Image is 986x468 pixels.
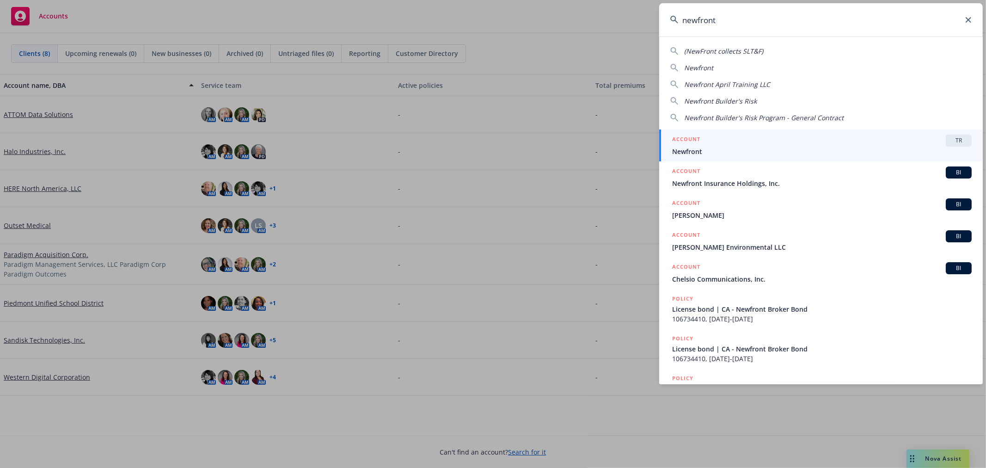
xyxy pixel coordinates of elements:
span: 106734410, [DATE]-[DATE] [672,314,972,324]
h5: ACCOUNT [672,262,700,273]
span: BI [949,232,968,240]
a: ACCOUNTBI[PERSON_NAME] [659,193,983,225]
span: Newfront [672,147,972,156]
span: Newfront Builder's Risk [684,97,757,105]
span: BI [949,264,968,272]
span: BI [949,168,968,177]
input: Search... [659,3,983,37]
h5: POLICY [672,334,693,343]
span: newfront fee test [672,384,972,394]
a: ACCOUNTBINewfront Insurance Holdings, Inc. [659,161,983,193]
a: ACCOUNTBIChelsio Communications, Inc. [659,257,983,289]
h5: ACCOUNT [672,135,700,146]
h5: POLICY [672,374,693,383]
span: License bond | CA - Newfront Broker Bond [672,304,972,314]
a: ACCOUNTTRNewfront [659,129,983,161]
h5: POLICY [672,294,693,303]
span: License bond | CA - Newfront Broker Bond [672,344,972,354]
span: Newfront April Training LLC [684,80,770,89]
span: [PERSON_NAME] [672,210,972,220]
span: [PERSON_NAME] Environmental LLC [672,242,972,252]
span: 106734410, [DATE]-[DATE] [672,354,972,363]
span: Chelsio Communications, Inc. [672,274,972,284]
a: POLICYLicense bond | CA - Newfront Broker Bond106734410, [DATE]-[DATE] [659,289,983,329]
span: Newfront Insurance Holdings, Inc. [672,179,972,188]
h5: ACCOUNT [672,198,700,209]
span: BI [949,200,968,209]
h5: ACCOUNT [672,166,700,178]
a: ACCOUNTBI[PERSON_NAME] Environmental LLC [659,225,983,257]
span: (NewFront collects SLT&F) [684,47,763,55]
span: TR [949,136,968,145]
a: POLICYnewfront fee test [659,369,983,408]
h5: ACCOUNT [672,230,700,241]
a: POLICYLicense bond | CA - Newfront Broker Bond106734410, [DATE]-[DATE] [659,329,983,369]
span: Newfront Builder's Risk Program - General Contract [684,113,844,122]
span: Newfront [684,63,713,72]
